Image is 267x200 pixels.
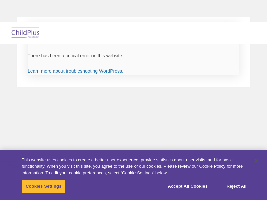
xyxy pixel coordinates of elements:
[216,179,257,193] button: Reject All
[164,179,211,193] button: Accept All Cookies
[28,68,123,74] a: Learn more about troubleshooting WordPress.
[10,25,41,41] img: ChildPlus by Procare Solutions
[249,153,264,168] button: Close
[28,52,239,59] p: There has been a critical error on this website.
[22,157,248,176] div: This website uses cookies to create a better user experience, provide statistics about user visit...
[22,179,65,193] button: Cookies Settings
